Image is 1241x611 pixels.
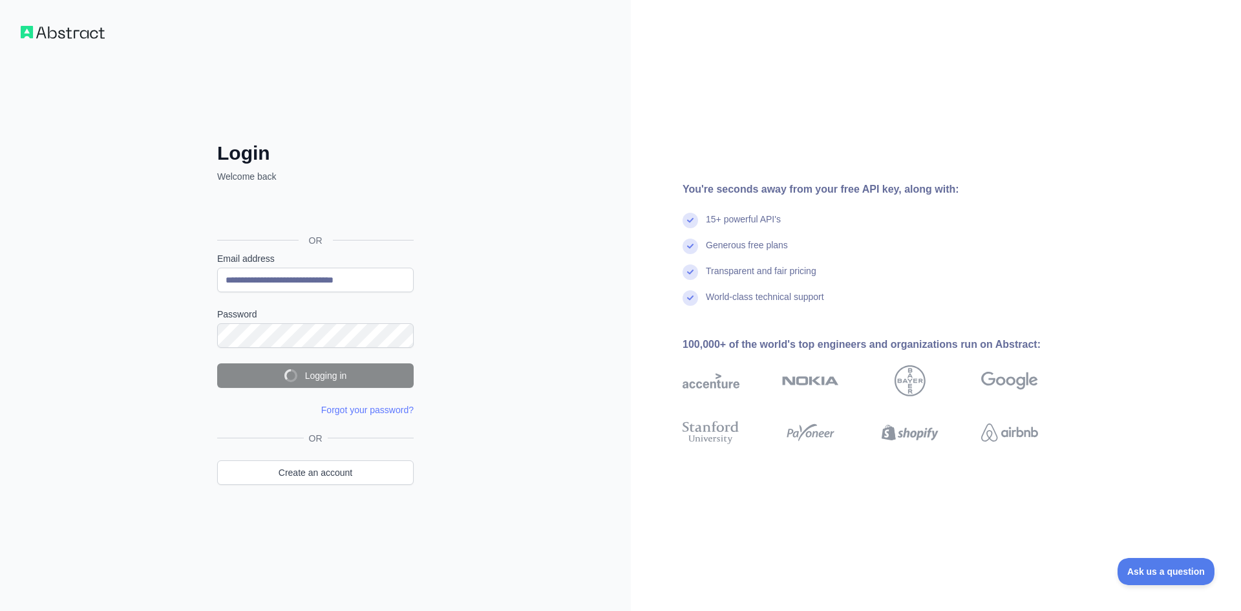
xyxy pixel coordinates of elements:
[683,337,1079,352] div: 100,000+ of the world's top engineers and organizations run on Abstract:
[683,418,739,447] img: stanford university
[895,365,926,396] img: bayer
[683,365,739,396] img: accenture
[706,264,816,290] div: Transparent and fair pricing
[304,432,328,445] span: OR
[706,213,781,239] div: 15+ powerful API's
[706,290,824,316] div: World-class technical support
[882,418,939,447] img: shopify
[683,239,698,254] img: check mark
[683,213,698,228] img: check mark
[217,252,414,265] label: Email address
[683,290,698,306] img: check mark
[683,264,698,280] img: check mark
[782,418,839,447] img: payoneer
[683,182,1079,197] div: You're seconds away from your free API key, along with:
[217,460,414,485] a: Create an account
[217,170,414,183] p: Welcome back
[299,234,333,247] span: OR
[321,405,414,415] a: Forgot your password?
[981,418,1038,447] img: airbnb
[217,363,414,388] button: Logging in
[706,239,788,264] div: Generous free plans
[217,142,414,165] h2: Login
[782,365,839,396] img: nokia
[217,308,414,321] label: Password
[1118,558,1215,585] iframe: Toggle Customer Support
[211,197,418,226] iframe: Bouton "Se connecter avec Google"
[981,365,1038,396] img: google
[21,26,105,39] img: Workflow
